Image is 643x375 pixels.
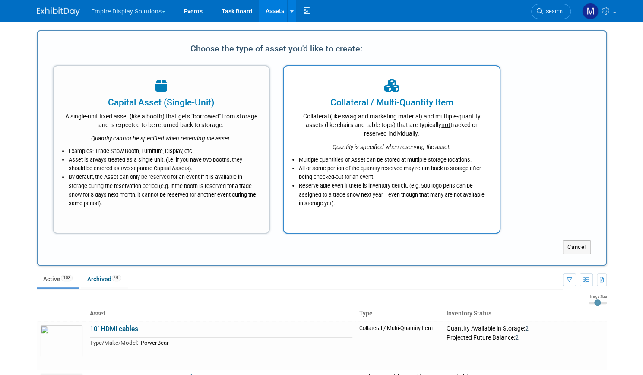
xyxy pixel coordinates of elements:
img: ExhibitDay [37,7,80,16]
li: All or some portion of the quantity reserved may return back to storage after being checked-out f... [299,164,489,181]
button: Cancel [563,240,591,254]
a: Search [531,4,571,19]
th: Type [356,306,443,321]
li: Reserve-able even if there is inventory deficit. (e.g. 500 logo pens can be assigned to a trade s... [299,181,489,207]
div: Capital Asset (Single-Unit) [64,96,259,109]
div: Collateral (like swag and marketing material) and multiple-quantity assets (like chairs and table... [295,109,489,138]
span: 2 [515,334,518,341]
div: Projected Future Balance: [446,332,603,342]
a: Active102 [37,271,79,287]
div: Image Size [589,294,607,299]
div: A single-unit fixed asset (like a booth) that gets "borrowed" from storage and is expected to be ... [64,109,259,129]
div: Collateral / Multi-Quantity Item [295,96,489,109]
td: Type/Make/Model: [90,338,138,348]
i: Quantity is specified when reserving the asset. [333,143,451,150]
td: PowerBear [138,338,353,348]
div: Quantity Available in Storage: [446,325,603,333]
span: 91 [112,275,121,281]
td: Collateral / Multi-Quantity Item [356,321,443,370]
span: Search [543,8,563,15]
span: 102 [61,275,73,281]
th: Asset [86,306,356,321]
img: Matt h [582,3,599,19]
span: 2 [525,325,528,332]
li: By default, the Asset can only be reserved for an event if it is available in storage during the ... [69,173,259,208]
div: Choose the type of asset you'd like to create: [53,40,501,57]
a: Archived91 [81,271,128,287]
li: Multiple quantities of Asset can be stored at multiple storage locations. [299,156,489,164]
li: Examples: Trade Show Booth, Furniture, Display, etc. [69,147,259,156]
li: Asset is always treated as a single unit. (i.e. if you have two booths, they should be entered as... [69,156,259,173]
a: 10’ HDMI cables [90,325,138,333]
span: not [441,121,450,128]
i: Quantity cannot be specified when reserving the asset. [91,135,231,142]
